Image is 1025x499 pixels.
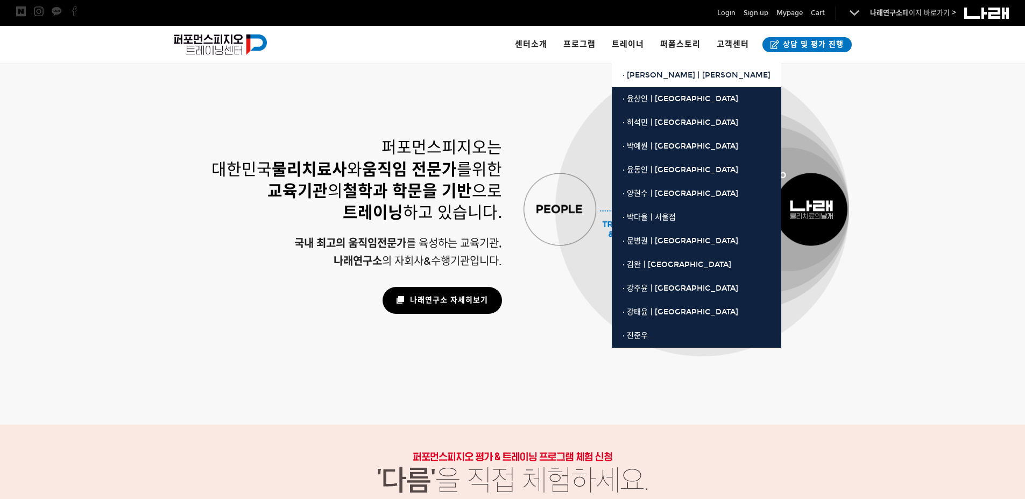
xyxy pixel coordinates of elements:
[652,26,709,64] a: 퍼폼스토리
[776,8,803,18] a: Mypage
[623,331,648,340] span: · 전준우
[717,8,736,18] a: Login
[472,160,502,179] span: 위한
[623,71,770,80] span: · [PERSON_NAME]ㅣ[PERSON_NAME]
[515,39,547,49] span: 센터소개
[612,87,781,111] a: · 윤상인ㅣ[GEOGRAPHIC_DATA]
[272,160,347,179] strong: 물리치료사
[211,160,362,179] span: 대한민국 와
[623,236,738,245] span: · 문병권ㅣ[GEOGRAPHIC_DATA]
[612,300,781,324] a: · 강태윤ㅣ[GEOGRAPHIC_DATA]
[660,39,701,49] span: 퍼폼스토리
[343,181,472,201] strong: 철학과 학문을 기반
[362,160,457,179] strong: 움직임 전문가
[709,26,757,64] a: 고객센터
[612,39,644,49] span: 트레이너
[294,237,502,250] span: 를 육성하는 교육기관,
[623,165,738,174] span: · 윤동인ㅣ[GEOGRAPHIC_DATA]
[294,237,406,250] strong: 국내 최고의 움직임전문가
[612,182,781,206] a: · 양현수ㅣ[GEOGRAPHIC_DATA]
[623,118,738,127] span: · 허석민ㅣ[GEOGRAPHIC_DATA]
[623,213,676,222] span: · 박다율ㅣ서울점
[612,64,781,87] a: · [PERSON_NAME]ㅣ[PERSON_NAME]
[623,94,738,103] span: · 윤상인ㅣ[GEOGRAPHIC_DATA]
[612,111,781,135] a: · 허석민ㅣ[GEOGRAPHIC_DATA]
[811,8,825,18] a: Cart
[612,229,781,253] a: · 문병권ㅣ[GEOGRAPHIC_DATA]
[744,8,768,18] a: Sign up
[383,287,502,314] a: 나래연구소 자세히보기
[870,9,956,17] a: 나래연구소페이지 바로가기 >
[343,181,502,201] span: 으로
[612,158,781,182] a: · 윤동인ㅣ[GEOGRAPHIC_DATA]
[381,138,502,157] span: 퍼포먼스피지오는
[612,206,781,229] a: · 박다율ㅣ서울점
[623,189,738,198] span: · 양현수ㅣ[GEOGRAPHIC_DATA]
[623,307,738,317] span: · 강태윤ㅣ[GEOGRAPHIC_DATA]
[870,9,902,17] strong: 나래연구소
[507,26,555,64] a: 센터소개
[780,39,844,50] span: 상담 및 평가 진행
[267,181,343,201] span: 의
[717,39,749,49] span: 고객센터
[762,37,852,52] a: 상담 및 평가 진행
[334,255,502,268] span: 의 자회사&수행기관입니다.
[623,284,738,293] span: · 강주윤ㅣ[GEOGRAPHIC_DATA]
[267,181,328,201] strong: 교육기관
[612,324,781,348] a: · 전준우
[362,160,472,179] span: 를
[334,255,382,268] strong: 나래연구소
[623,142,738,151] span: · 박예원ㅣ[GEOGRAPHIC_DATA]
[623,260,731,269] span: · 김완ㅣ[GEOGRAPHIC_DATA]
[612,253,781,277] a: · 김완ㅣ[GEOGRAPHIC_DATA]
[343,203,502,222] span: 하고 있습니다.
[612,277,781,300] a: · 강주윤ㅣ[GEOGRAPHIC_DATA]
[612,135,781,158] a: · 박예원ㅣ[GEOGRAPHIC_DATA]
[555,26,604,64] a: 프로그램
[343,203,403,222] strong: 트레이닝
[604,26,652,64] a: 트레이너
[563,39,596,49] span: 프로그램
